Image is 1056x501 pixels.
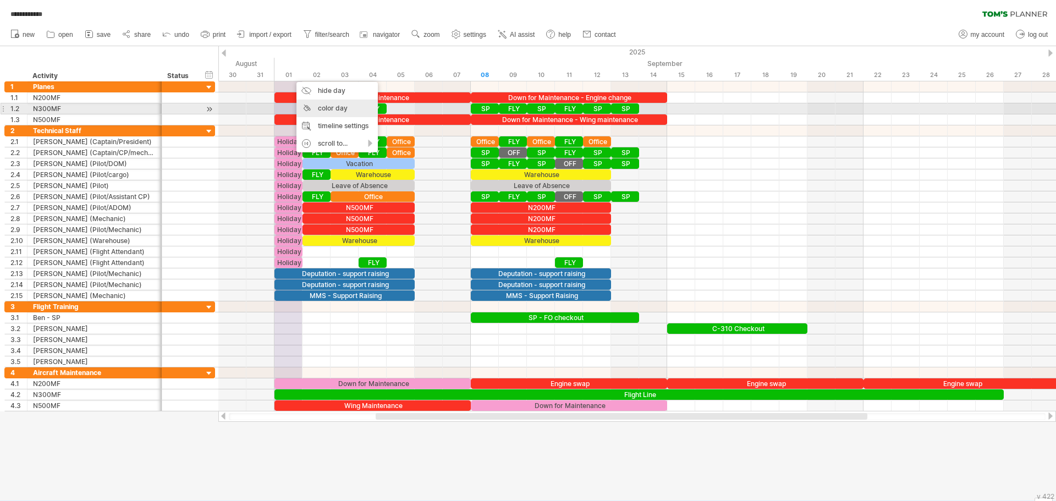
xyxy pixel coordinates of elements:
[471,378,667,389] div: Engine swap
[471,180,611,191] div: Leave of Absence
[555,103,583,114] div: FLY
[359,147,387,158] div: FLY
[274,246,302,257] div: Holiday
[527,158,555,169] div: SP
[331,169,415,180] div: Warehouse
[331,69,359,81] div: Wednesday, 3 September 2025
[558,31,571,38] span: help
[373,31,400,38] span: navigator
[583,191,611,202] div: SP
[274,180,302,191] div: Holiday
[302,169,331,180] div: FLY
[274,235,302,246] div: Holiday
[471,400,667,411] div: Down for Maintenance
[10,378,27,389] div: 4.1
[33,103,156,114] div: N300MF
[246,69,274,81] div: Sunday, 31 August 2025
[409,27,443,42] a: zoom
[527,69,555,81] div: Wednesday, 10 September 2025
[302,235,415,246] div: Warehouse
[33,224,156,235] div: [PERSON_NAME] (Pilot/Mechanic)
[415,69,443,81] div: Saturday, 6 September 2025
[82,27,114,42] a: save
[33,246,156,257] div: [PERSON_NAME] (Flight Attendant)
[471,136,499,147] div: Office
[10,92,27,103] div: 1.1
[464,31,486,38] span: settings
[10,136,27,147] div: 2.1
[471,147,499,158] div: SP
[555,158,583,169] div: OFF
[331,191,415,202] div: Office
[302,180,415,191] div: Leave of Absence
[583,103,611,114] div: SP
[864,69,892,81] div: Monday, 22 September 2025
[10,158,27,169] div: 2.3
[10,213,27,224] div: 2.8
[33,312,156,323] div: Ben - SP
[33,367,156,378] div: Aircraft Maintenance
[667,323,807,334] div: C-310 Checkout
[302,69,331,81] div: Tuesday, 2 September 2025
[234,27,295,42] a: import / export
[667,69,695,81] div: Monday, 15 September 2025
[33,301,156,312] div: Flight Training
[218,69,246,81] div: Saturday, 30 August 2025
[23,31,35,38] span: new
[296,100,378,117] div: color day
[249,31,291,38] span: import / export
[471,290,611,301] div: MMS - Support Raising
[543,27,574,42] a: help
[10,246,27,257] div: 2.11
[33,323,156,334] div: [PERSON_NAME]
[33,345,156,356] div: [PERSON_NAME]
[33,114,156,125] div: N500MF
[948,69,976,81] div: Thursday, 25 September 2025
[611,191,639,202] div: SP
[971,31,1004,38] span: my account
[33,235,156,246] div: [PERSON_NAME] (Warehouse)
[10,103,27,114] div: 1.2
[119,27,154,42] a: share
[583,158,611,169] div: SP
[33,334,156,345] div: [PERSON_NAME]
[10,290,27,301] div: 2.15
[10,81,27,92] div: 1
[471,103,499,114] div: SP
[449,27,490,42] a: settings
[302,202,415,213] div: N500MF
[580,27,619,42] a: contact
[174,31,189,38] span: undo
[33,191,156,202] div: [PERSON_NAME] (Pilot/Assistant CP)
[302,147,331,158] div: FLY
[1013,27,1051,42] a: log out
[43,27,76,42] a: open
[1004,69,1032,81] div: Saturday, 27 September 2025
[10,169,27,180] div: 2.4
[33,136,156,147] div: [PERSON_NAME] (Captain/President)
[471,279,611,290] div: Deputation - support raising
[274,268,415,279] div: Deputation - support raising
[611,69,639,81] div: Saturday, 13 September 2025
[751,69,779,81] div: Thursday, 18 September 2025
[33,147,156,158] div: [PERSON_NAME] (Captain/CP/mechanic)
[33,389,156,400] div: N300MF
[10,301,27,312] div: 3
[302,158,415,169] div: Vacation
[471,114,667,125] div: Down for Maintenance - Wing maintenance
[359,257,387,268] div: FLY
[471,92,667,103] div: Down for Maintenance - Engine change
[499,136,527,147] div: FLY
[274,147,302,158] div: Holiday
[387,147,415,158] div: Office
[33,213,156,224] div: [PERSON_NAME] (Mechanic)
[33,268,156,279] div: [PERSON_NAME] (Pilot/Mechanic)
[471,69,499,81] div: Monday, 8 September 2025
[807,69,835,81] div: Saturday, 20 September 2025
[10,125,27,136] div: 2
[33,180,156,191] div: [PERSON_NAME] (Pilot)
[555,69,583,81] div: Thursday, 11 September 2025
[302,213,415,224] div: N500MF
[611,158,639,169] div: SP
[10,180,27,191] div: 2.5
